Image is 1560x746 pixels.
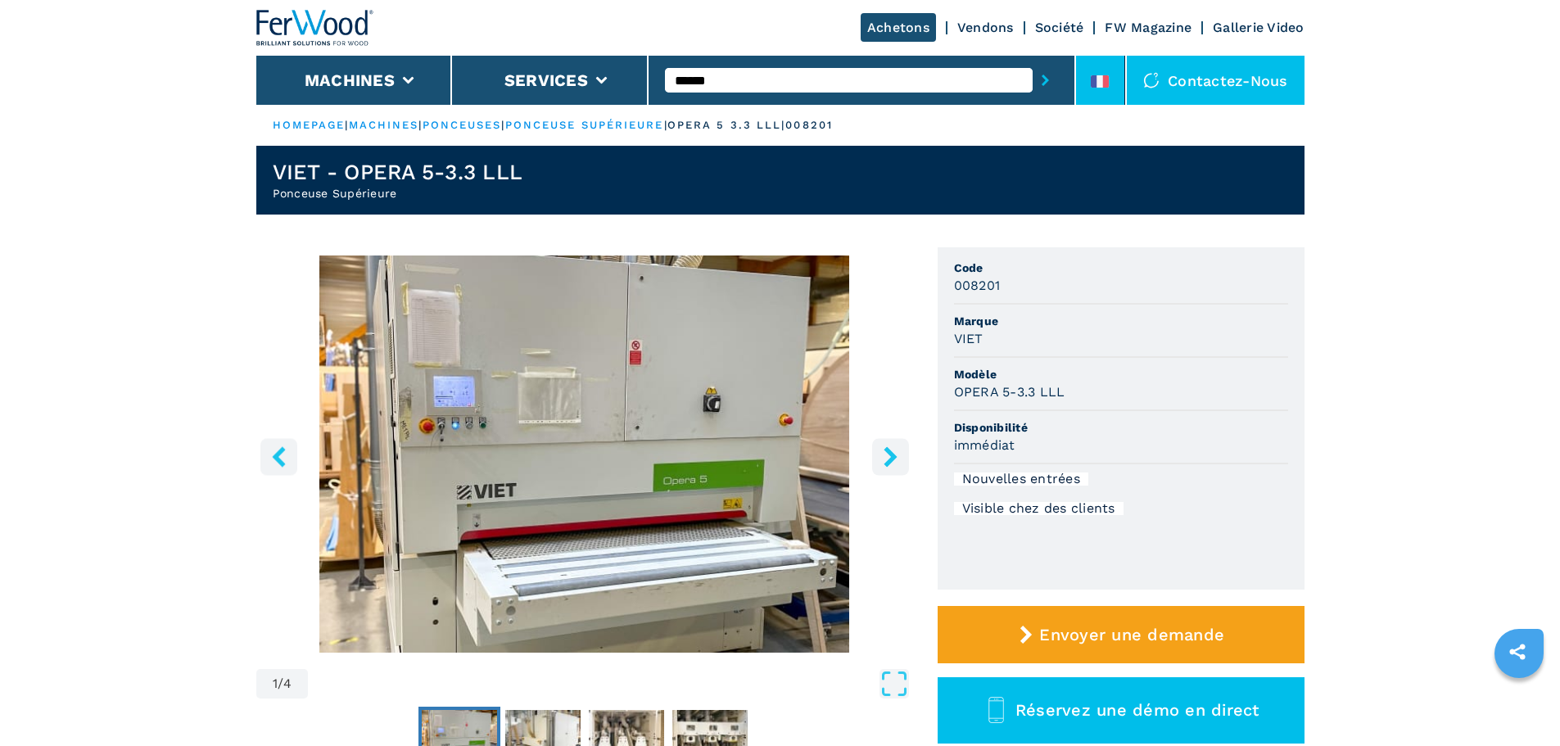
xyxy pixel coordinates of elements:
[256,10,374,46] img: Ferwood
[312,669,908,699] button: Open Fullscreen
[273,119,346,131] a: HOMEPAGE
[283,677,292,690] span: 4
[954,472,1088,486] div: Nouvelles entrées
[954,502,1124,515] div: Visible chez des clients
[1105,20,1191,35] a: FW Magazine
[273,677,278,690] span: 1
[1015,700,1259,720] span: Réservez une démo en direct
[872,438,909,475] button: right-button
[664,119,667,131] span: |
[418,119,422,131] span: |
[954,313,1288,329] span: Marque
[256,255,913,653] div: Go to Slide 1
[1490,672,1548,734] iframe: Chat
[1127,56,1305,105] div: Contactez-nous
[861,13,936,42] a: Achetons
[305,70,395,90] button: Machines
[938,606,1305,663] button: Envoyer une demande
[954,276,1001,295] h3: 008201
[785,118,833,133] p: 008201
[501,119,504,131] span: |
[1035,20,1084,35] a: Société
[1143,72,1160,88] img: Contactez-nous
[1033,61,1058,99] button: submit-button
[1039,625,1224,644] span: Envoyer une demande
[667,118,786,133] p: opera 5 3.3 lll |
[273,159,523,185] h1: VIET - OPERA 5-3.3 LLL
[260,438,297,475] button: left-button
[273,185,523,201] h2: Ponceuse Supérieure
[954,260,1288,276] span: Code
[278,677,283,690] span: /
[954,436,1015,454] h3: immédiat
[957,20,1014,35] a: Vendons
[954,366,1288,382] span: Modèle
[1497,631,1538,672] a: sharethis
[345,119,348,131] span: |
[938,677,1305,744] button: Réservez une démo en direct
[505,119,664,131] a: ponceuse supérieure
[504,70,588,90] button: Services
[256,255,913,653] img: Ponceuse Supérieure VIET OPERA 5-3.3 LLL
[954,382,1065,401] h3: OPERA 5-3.3 LLL
[423,119,502,131] a: ponceuses
[954,329,983,348] h3: VIET
[954,419,1288,436] span: Disponibilité
[349,119,419,131] a: machines
[1213,20,1305,35] a: Gallerie Video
